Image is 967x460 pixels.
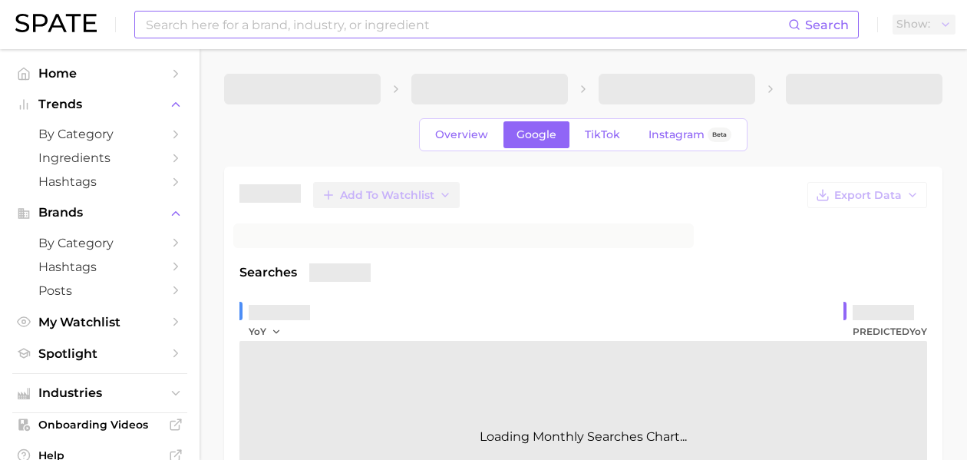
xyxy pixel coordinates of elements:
[853,323,927,341] span: Predicted
[144,12,788,38] input: Search here for a brand, industry, or ingredient
[38,206,161,220] span: Brands
[807,182,927,208] button: Export Data
[38,151,161,165] span: Ingredients
[38,236,161,250] span: by Category
[805,18,849,32] span: Search
[38,98,161,111] span: Trends
[38,386,161,400] span: Industries
[12,310,187,334] a: My Watchlist
[12,413,187,436] a: Onboarding Videos
[635,121,744,148] a: InstagramBeta
[12,279,187,303] a: Posts
[12,231,187,255] a: by Category
[896,20,930,28] span: Show
[12,342,187,366] a: Spotlight
[712,128,727,141] span: Beta
[38,127,161,141] span: by Category
[313,182,460,208] button: Add to Watchlist
[239,263,297,282] span: Searches
[893,15,955,35] button: Show
[38,174,161,189] span: Hashtags
[12,170,187,194] a: Hashtags
[38,418,161,432] span: Onboarding Videos
[15,14,97,32] img: SPATE
[12,255,187,279] a: Hashtags
[585,128,620,141] span: TikTok
[909,326,927,337] span: YoY
[12,146,187,170] a: Ingredients
[38,283,161,298] span: Posts
[12,61,187,85] a: Home
[834,189,902,202] span: Export Data
[12,201,187,224] button: Brands
[38,66,161,81] span: Home
[435,128,488,141] span: Overview
[503,121,569,148] a: Google
[38,346,161,361] span: Spotlight
[572,121,633,148] a: TikTok
[38,260,161,274] span: Hashtags
[422,121,501,148] a: Overview
[249,325,266,338] span: YoY
[517,128,556,141] span: Google
[12,93,187,116] button: Trends
[340,189,434,202] span: Add to Watchlist
[12,122,187,146] a: by Category
[12,382,187,405] button: Industries
[249,323,282,341] button: YoY
[649,128,705,141] span: Instagram
[38,315,161,329] span: My Watchlist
